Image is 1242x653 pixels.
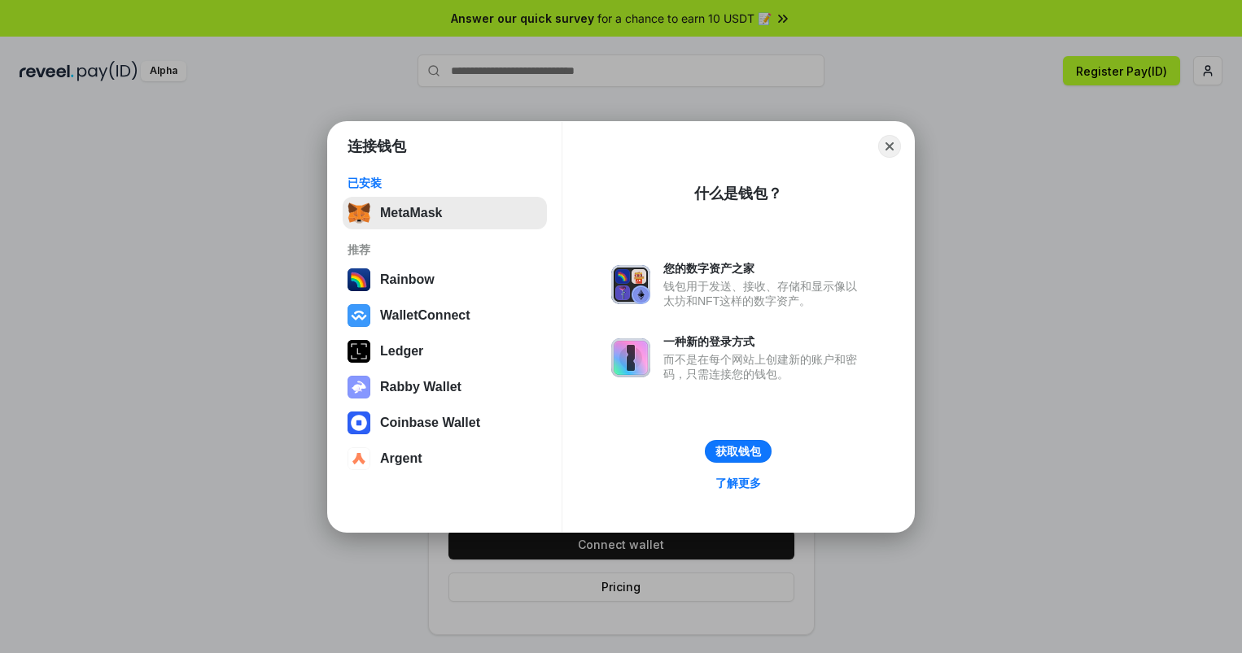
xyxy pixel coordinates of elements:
div: 获取钱包 [715,444,761,459]
img: svg+xml,%3Csvg%20xmlns%3D%22http%3A%2F%2Fwww.w3.org%2F2000%2Fsvg%22%20width%3D%2228%22%20height%3... [348,340,370,363]
div: Rainbow [380,272,435,287]
button: Rainbow [343,263,547,296]
div: MetaMask [380,206,442,220]
img: svg+xml,%3Csvg%20width%3D%2228%22%20height%3D%2228%22%20viewBox%3D%220%200%2028%2028%22%20fill%3D... [348,304,370,327]
button: 获取钱包 [705,440,772,463]
div: Argent [380,451,422,466]
img: svg+xml,%3Csvg%20xmlns%3D%22http%3A%2F%2Fwww.w3.org%2F2000%2Fsvg%22%20fill%3D%22none%22%20viewBox... [611,265,650,304]
div: 已安装 [348,176,542,190]
button: Ledger [343,335,547,368]
img: svg+xml,%3Csvg%20xmlns%3D%22http%3A%2F%2Fwww.w3.org%2F2000%2Fsvg%22%20fill%3D%22none%22%20viewBox... [611,338,650,377]
div: 了解更多 [715,476,761,490]
button: Rabby Wallet [343,371,547,403]
div: 您的数字资产之家 [663,261,865,276]
img: svg+xml,%3Csvg%20width%3D%22120%22%20height%3D%22120%22%20viewBox%3D%220%200%20120%20120%22%20fil... [348,268,370,291]
div: WalletConnect [380,308,470,323]
div: 什么是钱包？ [694,184,782,203]
div: Ledger [380,344,423,359]
button: Coinbase Wallet [343,407,547,439]
div: 而不是在每个网站上创建新的账户和密码，只需连接您的钱包。 [663,352,865,381]
div: 钱包用于发送、接收、存储和显示像以太坊和NFT这样的数字资产。 [663,279,865,308]
button: Close [878,135,901,158]
div: Coinbase Wallet [380,416,480,430]
button: MetaMask [343,197,547,229]
div: 推荐 [348,242,542,257]
img: svg+xml,%3Csvg%20width%3D%2228%22%20height%3D%2228%22%20viewBox%3D%220%200%2028%2028%22%20fill%3D... [348,447,370,470]
button: Argent [343,442,547,475]
button: WalletConnect [343,299,547,332]
img: svg+xml,%3Csvg%20fill%3D%22none%22%20height%3D%2233%22%20viewBox%3D%220%200%2035%2033%22%20width%... [348,202,370,224]
div: 一种新的登录方式 [663,334,865,349]
div: Rabby Wallet [380,380,461,394]
a: 了解更多 [706,472,771,494]
h1: 连接钱包 [348,137,406,156]
img: svg+xml,%3Csvg%20xmlns%3D%22http%3A%2F%2Fwww.w3.org%2F2000%2Fsvg%22%20fill%3D%22none%22%20viewBox... [348,376,370,398]
img: svg+xml,%3Csvg%20width%3D%2228%22%20height%3D%2228%22%20viewBox%3D%220%200%2028%2028%22%20fill%3D... [348,411,370,434]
